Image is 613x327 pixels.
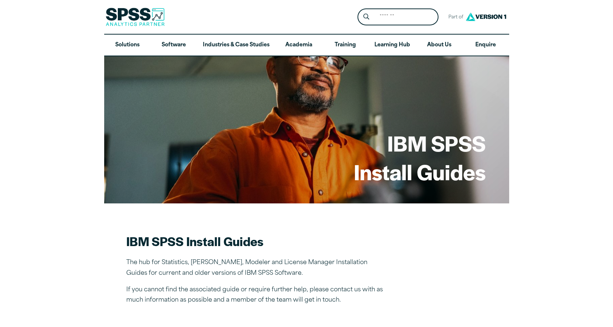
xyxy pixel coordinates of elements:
[197,35,275,56] a: Industries & Case Studies
[363,14,369,20] svg: Search magnifying glass icon
[359,10,373,24] button: Search magnifying glass icon
[444,12,464,23] span: Part of
[104,35,151,56] a: Solutions
[151,35,197,56] a: Software
[126,257,384,279] p: The hub for Statistics, [PERSON_NAME], Modeler and License Manager Installation Guides for curren...
[126,285,384,306] p: If you cannot find the associated guide or require further help, please contact us with as much i...
[464,10,508,24] img: Version1 Logo
[104,35,509,56] nav: Desktop version of site main menu
[357,8,438,26] form: Site Header Search Form
[354,129,486,186] h1: IBM SPSS Install Guides
[322,35,368,56] a: Training
[126,233,384,249] h2: IBM SPSS Install Guides
[106,8,165,26] img: SPSS Analytics Partner
[275,35,322,56] a: Academia
[462,35,509,56] a: Enquire
[369,35,416,56] a: Learning Hub
[416,35,462,56] a: About Us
